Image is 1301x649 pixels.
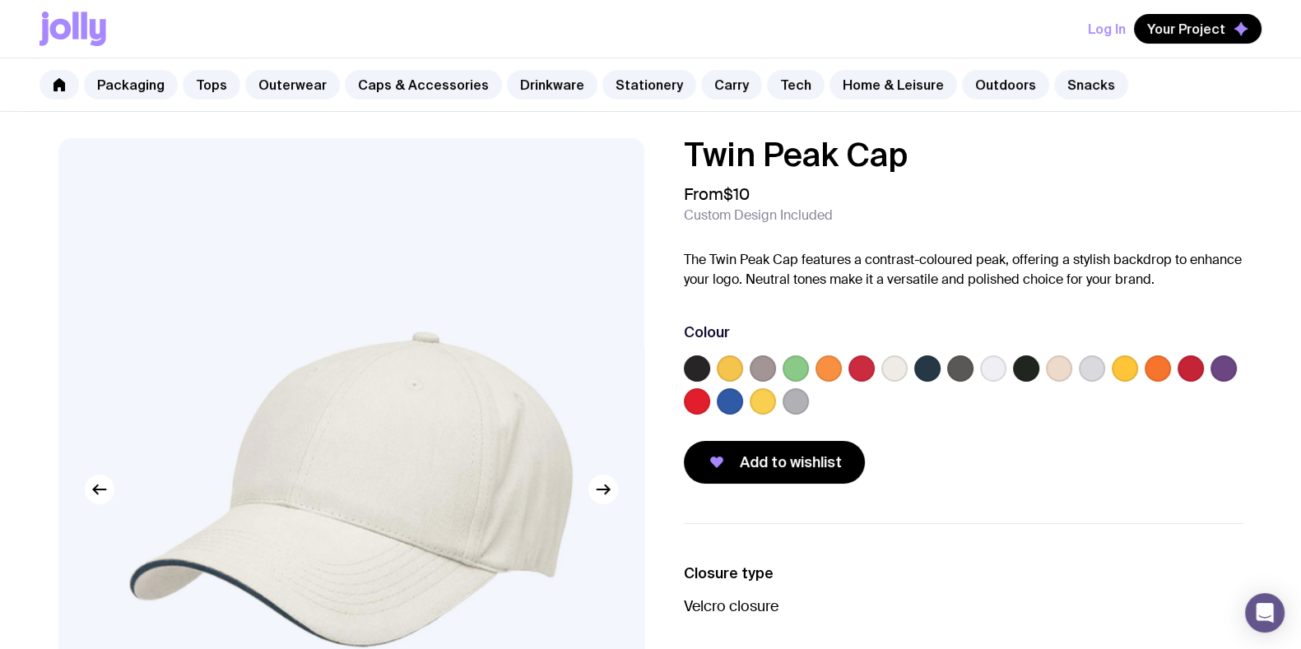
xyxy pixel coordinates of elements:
[602,70,696,100] a: Stationery
[701,70,762,100] a: Carry
[740,452,842,472] span: Add to wishlist
[723,183,750,205] span: $10
[183,70,240,100] a: Tops
[1054,70,1128,100] a: Snacks
[507,70,597,100] a: Drinkware
[962,70,1049,100] a: Outdoors
[684,596,1243,616] p: Velcro closure
[767,70,825,100] a: Tech
[1147,21,1225,37] span: Your Project
[684,184,750,204] span: From
[829,70,957,100] a: Home & Leisure
[684,250,1243,290] p: The Twin Peak Cap features a contrast-coloured peak, offering a stylish backdrop to enhance your ...
[684,322,730,342] h3: Colour
[345,70,502,100] a: Caps & Accessories
[1088,14,1126,44] button: Log In
[684,207,833,224] span: Custom Design Included
[684,138,1243,171] h1: Twin Peak Cap
[1134,14,1262,44] button: Your Project
[684,563,1243,583] h3: Closure type
[1245,593,1285,633] div: Open Intercom Messenger
[245,70,340,100] a: Outerwear
[684,441,865,484] button: Add to wishlist
[84,70,178,100] a: Packaging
